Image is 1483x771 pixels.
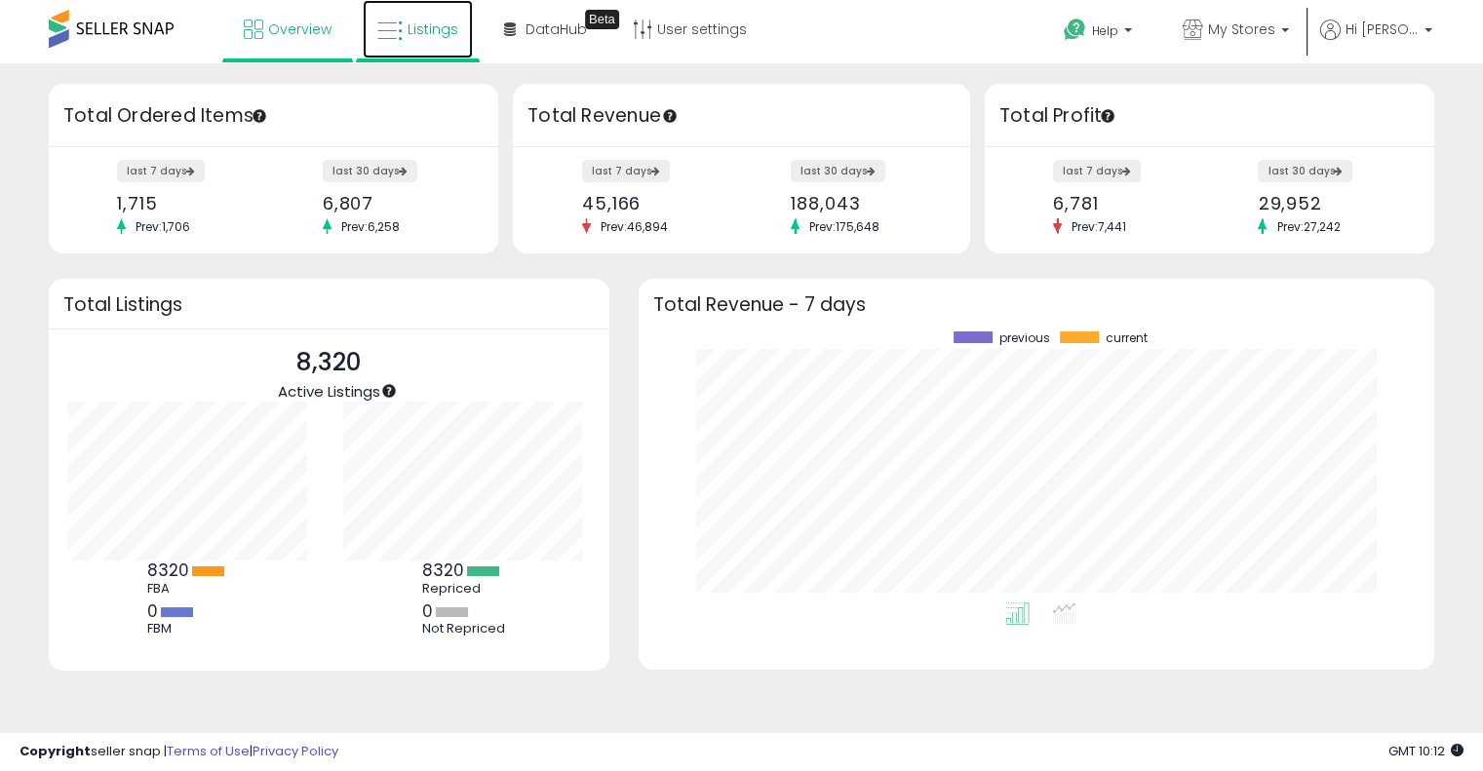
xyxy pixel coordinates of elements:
b: 8320 [422,559,464,582]
a: Help [1048,3,1151,63]
div: Tooltip anchor [380,382,398,400]
span: Listings [408,19,458,39]
label: last 30 days [791,160,885,182]
p: 8,320 [278,344,380,381]
span: DataHub [526,19,587,39]
div: 188,043 [791,193,936,213]
span: previous [999,331,1050,345]
h3: Total Revenue - 7 days [653,297,1420,312]
span: Prev: 46,894 [591,218,678,235]
div: Tooltip anchor [251,107,268,125]
div: Not Repriced [422,621,510,636]
span: Prev: 1,706 [126,218,200,235]
b: 0 [147,599,158,623]
div: Tooltip anchor [661,107,679,125]
b: 0 [422,599,433,623]
span: current [1106,331,1148,345]
div: 6,781 [1053,193,1194,213]
h3: Total Revenue [527,102,956,130]
div: 29,952 [1258,193,1399,213]
span: Help [1092,22,1118,39]
a: Privacy Policy [253,742,338,760]
span: Prev: 175,648 [800,218,889,235]
label: last 30 days [323,160,417,182]
div: 45,166 [582,193,727,213]
div: 1,715 [117,193,258,213]
span: My Stores [1208,19,1275,39]
span: 2025-09-9 10:12 GMT [1388,742,1463,760]
div: Tooltip anchor [585,10,619,29]
span: Overview [268,19,332,39]
h3: Total Listings [63,297,595,312]
span: Active Listings [278,381,380,402]
span: Prev: 27,242 [1267,218,1349,235]
div: 6,807 [323,193,464,213]
i: Get Help [1063,18,1087,42]
div: seller snap | | [20,743,338,761]
h3: Total Ordered Items [63,102,484,130]
div: Tooltip anchor [1099,107,1116,125]
label: last 7 days [117,160,205,182]
label: last 7 days [1053,160,1141,182]
span: Prev: 6,258 [332,218,410,235]
strong: Copyright [20,742,91,760]
label: last 7 days [582,160,670,182]
label: last 30 days [1258,160,1352,182]
span: Hi [PERSON_NAME] [1346,19,1419,39]
div: FBA [147,581,235,597]
h3: Total Profit [999,102,1420,130]
div: Repriced [422,581,510,597]
div: FBM [147,621,235,636]
a: Hi [PERSON_NAME] [1320,19,1432,63]
b: 8320 [147,559,189,582]
a: Terms of Use [167,742,250,760]
span: Prev: 7,441 [1062,218,1136,235]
